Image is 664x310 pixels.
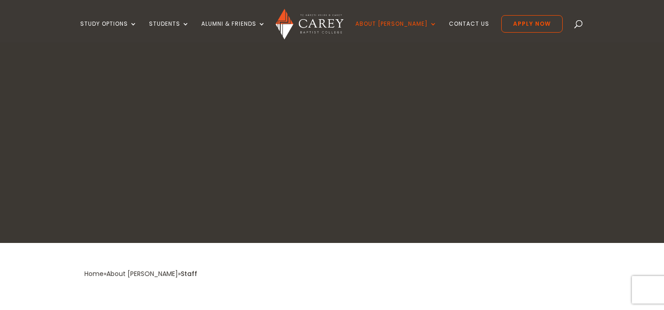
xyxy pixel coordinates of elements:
[201,21,266,42] a: Alumni & Friends
[149,21,189,42] a: Students
[276,9,343,39] img: Carey Baptist College
[106,269,178,278] a: About [PERSON_NAME]
[355,21,437,42] a: About [PERSON_NAME]
[449,21,489,42] a: Contact Us
[181,269,197,278] span: Staff
[80,21,137,42] a: Study Options
[84,269,104,278] a: Home
[84,269,197,278] span: » »
[501,15,563,33] a: Apply Now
